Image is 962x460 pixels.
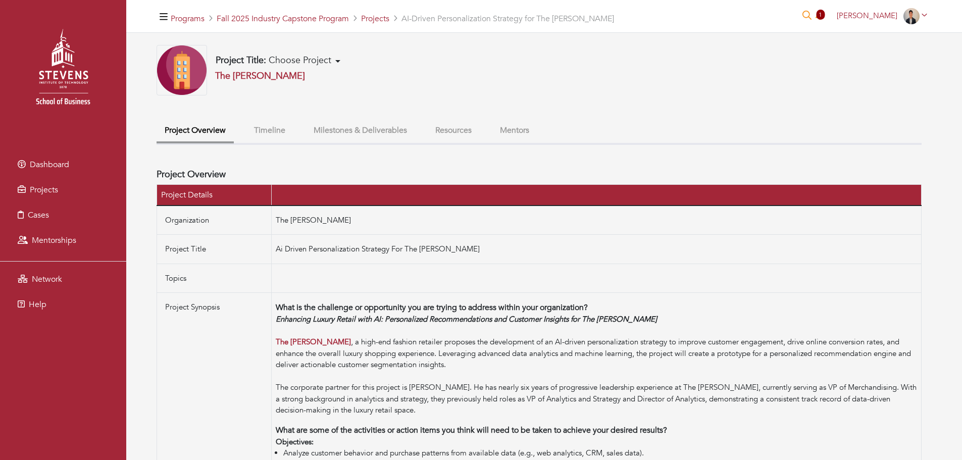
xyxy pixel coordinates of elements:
button: Resources [427,120,480,141]
a: Cases [3,205,124,225]
strong: Objectives: [276,437,314,447]
a: Projects [3,180,124,200]
a: Dashboard [3,155,124,175]
a: Programs [171,13,205,24]
li: Analyze customer behavior and purchase patterns from available data (e.g., web analytics, CRM, sa... [283,447,917,459]
button: Milestones & Deliverables [306,120,415,141]
a: Mentorships [3,230,124,250]
span: Cases [28,210,49,221]
img: Company-Icon-7f8a26afd1715722aa5ae9dc11300c11ceeb4d32eda0db0d61c21d11b95ecac6.png [157,45,207,95]
b: Project Title: [216,54,266,67]
p: What is the challenge or opportunity you are trying to address within your organization? [276,301,917,314]
em: Enhancing Luxury Retail with AI: Personalized Recommendations and Customer Insights for The [PERS... [276,314,657,324]
th: Project Details [157,184,272,206]
a: The [PERSON_NAME] [276,337,351,347]
td: Ai Driven Personalization Strategy For The [PERSON_NAME] [272,235,922,264]
button: Timeline [246,120,293,141]
span: Network [32,274,62,285]
a: [PERSON_NAME] [832,11,932,21]
button: Project Overview [157,120,234,143]
a: 1 [816,11,824,22]
span: 1 [816,10,825,20]
button: Mentors [492,120,537,141]
span: Dashboard [30,159,69,170]
td: The [PERSON_NAME] [272,206,922,235]
img: stevens_logo.png [10,18,116,124]
span: AI-Driven Personalization Strategy for The [PERSON_NAME] [401,13,614,24]
a: Fall 2025 Industry Capstone Program [217,13,349,24]
div: , a high-end fashion retailer proposes the development of an AI-driven personalization strategy t... [276,314,917,416]
img: marcusrocco_headshot%20(1).jpg [903,8,920,24]
td: Project Title [157,235,272,264]
td: Topics [157,264,272,293]
span: Projects [30,184,58,195]
a: Network [3,269,124,289]
a: Projects [361,13,389,24]
td: Organization [157,206,272,235]
span: Choose Project [269,54,331,67]
p: What are some of the activities or action items you think will need to be taken to achieve your d... [276,424,917,436]
a: Help [3,294,124,315]
h4: Project Overview [157,169,922,180]
a: The [PERSON_NAME] [215,70,305,82]
span: Mentorships [32,235,76,246]
span: Help [29,299,46,310]
span: [PERSON_NAME] [837,11,897,21]
button: Project Title: Choose Project [213,55,343,67]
